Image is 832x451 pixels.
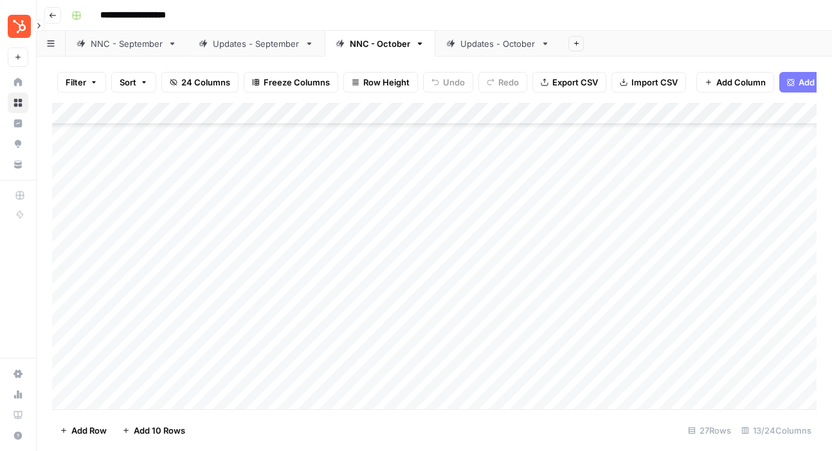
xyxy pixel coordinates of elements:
button: 24 Columns [161,72,239,93]
a: Home [8,72,28,93]
span: Undo [443,76,465,89]
div: Updates - September [213,37,300,50]
span: Import CSV [631,76,678,89]
a: Updates - October [435,31,561,57]
button: Help + Support [8,425,28,446]
div: 27 Rows [683,420,736,441]
button: Add 10 Rows [114,420,193,441]
a: Learning Hub [8,405,28,425]
span: Sort [120,76,136,89]
span: Freeze Columns [264,76,330,89]
span: Row Height [363,76,410,89]
a: Browse [8,93,28,113]
a: Opportunities [8,134,28,154]
button: Filter [57,72,106,93]
button: Undo [423,72,473,93]
a: Usage [8,384,28,405]
a: Insights [8,113,28,134]
a: Updates - September [188,31,325,57]
span: 24 Columns [181,76,230,89]
button: Row Height [343,72,418,93]
button: Add Row [52,420,114,441]
a: Your Data [8,154,28,175]
div: 13/24 Columns [736,420,817,441]
a: NNC - October [325,31,435,57]
span: Add Row [71,424,107,437]
span: Add Column [716,76,766,89]
button: Workspace: Blog Content Action Plan [8,10,28,42]
button: Export CSV [532,72,606,93]
span: Filter [66,76,86,89]
button: Import CSV [611,72,686,93]
a: NNC - September [66,31,188,57]
span: Add 10 Rows [134,424,185,437]
a: Settings [8,364,28,384]
button: Redo [478,72,527,93]
button: Sort [111,72,156,93]
img: Blog Content Action Plan Logo [8,15,31,38]
div: Updates - October [460,37,536,50]
div: NNC - October [350,37,410,50]
button: Add Column [696,72,774,93]
span: Redo [498,76,519,89]
span: Export CSV [552,76,598,89]
button: Freeze Columns [244,72,338,93]
div: NNC - September [91,37,163,50]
